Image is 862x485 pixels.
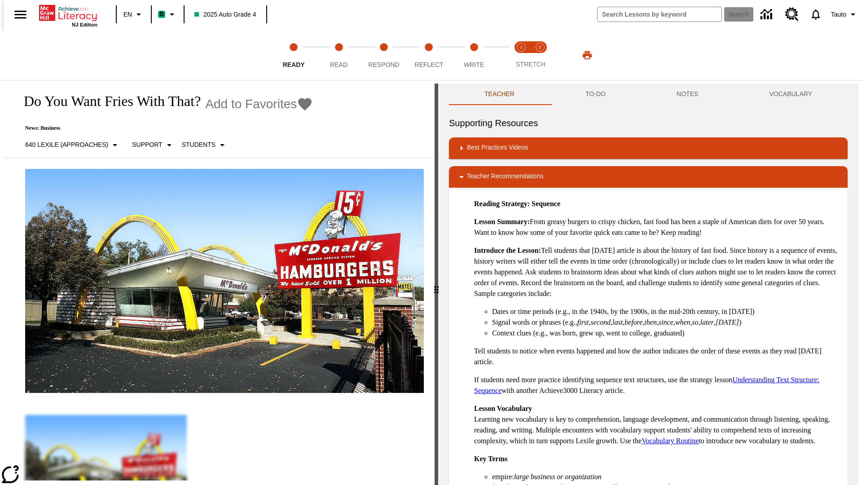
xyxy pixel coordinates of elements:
p: 640 Lexile (Approaches) [25,140,108,150]
span: Respond [368,61,399,68]
p: News: Business [14,125,313,132]
span: Tauto [831,10,846,19]
a: Understanding Text Structure: Sequence [474,376,819,394]
div: reading [4,84,435,481]
strong: Lesson Vocabulary [474,405,532,412]
span: B [159,9,164,20]
strong: Reading Strategy: [474,200,530,207]
button: Stretch Read step 1 of 2 [508,31,534,80]
em: later [700,318,714,326]
li: empire: [492,472,840,482]
em: last [612,318,623,326]
text: 1 [520,45,522,49]
button: Write step 5 of 5 [448,31,500,80]
div: Instructional Panel Tabs [449,84,848,105]
em: large business or organization [514,473,602,481]
em: first [577,318,589,326]
button: Respond step 3 of 5 [358,31,410,80]
button: TO-DO [550,84,641,105]
em: second [591,318,611,326]
em: [DATE] [716,318,739,326]
p: If students need more practice identifying sequence text structures, use the strategy lesson with... [474,375,840,396]
button: Reflect step 4 of 5 [403,31,455,80]
span: Write [464,61,484,68]
p: Tell students that [DATE] article is about the history of fast food. Since history is a sequence ... [474,245,840,299]
em: then [644,318,657,326]
button: Stretch Respond step 2 of 2 [527,31,553,80]
div: Press Enter or Spacebar and then press right and left arrow keys to move the slider [435,84,438,485]
button: Print [573,47,602,63]
button: Scaffolds, Support [128,137,178,153]
span: STRETCH [516,61,545,68]
div: Best Practices Videos [449,137,848,159]
button: Boost Class color is mint green. Change class color [154,6,181,22]
img: One of the first McDonald's stores, with the iconic red sign and golden arches. [25,169,424,393]
p: Support [132,140,162,150]
em: before [625,318,642,326]
button: Ready step 1 of 5 [268,31,320,80]
a: Resource Center, Will open in new tab [780,2,804,26]
button: Open side menu [7,1,34,28]
span: Read [330,61,347,68]
li: Context clues (e.g., was born, grew up, went to college, graduated) [492,328,840,339]
button: Add to Favorites - Do You Want Fries With That? [205,96,313,112]
button: Language: EN, Select a language [119,6,148,22]
em: so [692,318,699,326]
span: EN [123,10,132,19]
button: Teacher [449,84,550,105]
div: activity [438,84,858,485]
div: Home [39,3,97,27]
p: Best Practices Videos [467,143,528,154]
span: Ready [283,61,305,68]
strong: Sequence [532,200,560,207]
text: 2 [539,45,541,49]
p: Learning new vocabulary is key to comprehension, language development, and communication through ... [474,403,840,446]
button: Profile/Settings [827,6,862,22]
li: Dates or time periods (e.g., in the 1940s, by the 1900s, in the mid-20th century, in [DATE]) [492,306,840,317]
div: Teacher Recommendations [449,166,848,188]
p: Students [182,140,215,150]
strong: Introduce the Lesson: [474,247,541,254]
p: Tell students to notice when events happened and how the author indicates the order of these even... [474,346,840,367]
button: Select Lexile, 640 Lexile (Approaches) [22,137,124,153]
button: NOTES [641,84,734,105]
p: Teacher Recommendations [467,172,543,182]
strong: Lesson Summary: [474,218,530,225]
span: 2025 Auto Grade 4 [194,10,256,19]
a: Notifications [804,3,827,26]
h1: Do You Want Fries With That? [14,93,201,110]
em: since [659,318,673,326]
a: Vocabulary Routine [642,437,699,445]
span: NJ Edition [72,22,97,27]
em: when [675,318,690,326]
p: From greasy burgers to crispy chicken, fast food has been a staple of American diets for over 50 ... [474,216,840,238]
h6: Supporting Resources [449,116,848,130]
input: search field [598,7,721,22]
span: Add to Favorites [205,97,297,111]
strong: Key Terms [474,455,507,463]
a: Data Center [755,2,780,27]
button: VOCABULARY [734,84,848,105]
li: Signal words or phrases (e.g., , , , , , , , , , ) [492,317,840,328]
button: Read step 2 of 5 [312,31,365,80]
button: Select Student [178,137,231,153]
span: Reflect [415,61,444,68]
